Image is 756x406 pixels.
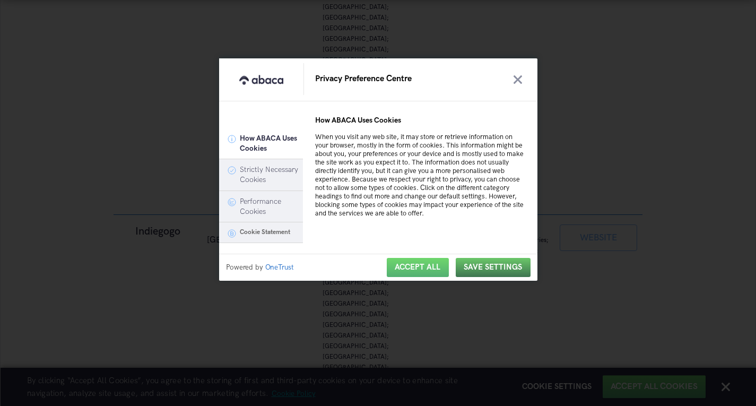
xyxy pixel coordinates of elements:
[219,128,303,159] li: How ABACA Uses Cookies
[221,256,303,275] div: powered by OneTrust
[240,165,298,185] button: Strictly Necessary Cookies
[315,75,412,83] p: Privacy Preference Centre
[240,228,290,236] a: Cookie Statement
[219,128,292,243] ul: Navigation Menu
[240,197,298,217] button: Performance Cookies
[240,134,298,154] button: How ABACA Uses Cookies
[395,263,440,272] button: Accept All
[219,159,303,191] li: Strictly Necessary Cookies
[315,133,532,223] div: When you visit any web site, it may store or retrieve information on your browser, mostly in the ...
[315,116,401,125] p: How ABACA Uses Cookies
[464,263,522,272] button: Save Settings
[514,75,522,84] button: Close
[219,191,303,222] li: Performance Cookies
[219,222,303,243] li: Cookie Statement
